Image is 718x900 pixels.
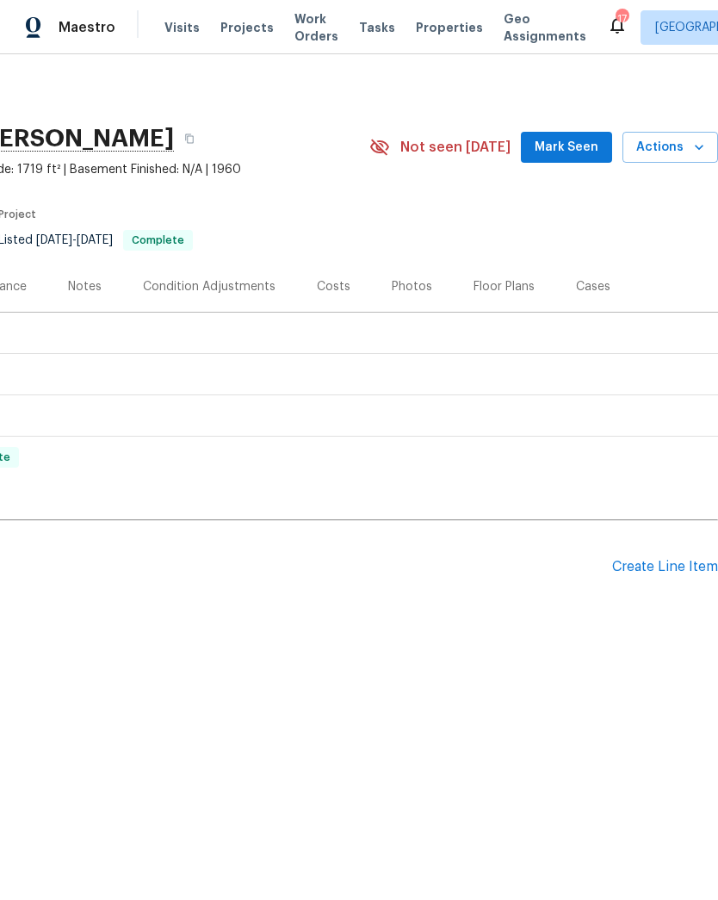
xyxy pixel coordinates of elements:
span: - [36,234,113,246]
span: [DATE] [77,234,113,246]
span: Properties [416,19,483,36]
span: Visits [164,19,200,36]
span: Geo Assignments [504,10,586,45]
span: [DATE] [36,234,72,246]
div: Notes [68,278,102,295]
span: Work Orders [294,10,338,45]
span: Tasks [359,22,395,34]
div: 17 [616,10,628,28]
button: Copy Address [174,123,205,154]
div: Photos [392,278,432,295]
span: Actions [636,137,704,158]
span: Not seen [DATE] [400,139,511,156]
div: Floor Plans [474,278,535,295]
span: Maestro [59,19,115,36]
span: Complete [125,235,191,245]
span: Projects [220,19,274,36]
span: Mark Seen [535,137,598,158]
div: Condition Adjustments [143,278,275,295]
button: Actions [622,132,718,164]
button: Mark Seen [521,132,612,164]
div: Costs [317,278,350,295]
div: Cases [576,278,610,295]
div: Create Line Item [612,559,718,575]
